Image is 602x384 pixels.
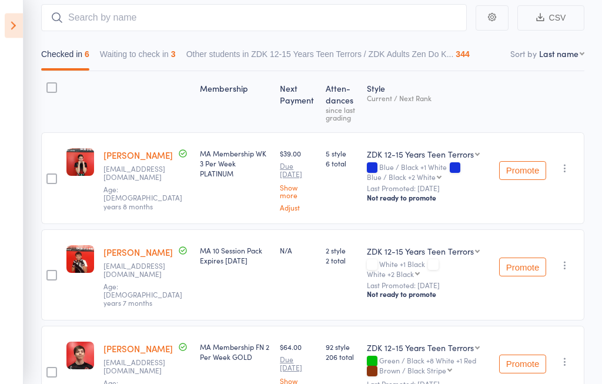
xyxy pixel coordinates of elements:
span: 6 total [326,159,357,169]
a: [PERSON_NAME] [103,343,173,355]
span: 92 style [326,342,357,352]
div: Blue / Black +1 White [367,163,490,181]
span: 2 style [326,246,357,256]
a: [PERSON_NAME] [103,149,173,162]
div: MA Membership WK 3 Per Week PLATINUM [200,149,271,179]
span: 5 style [326,149,357,159]
div: White +1 Black [367,261,490,278]
span: Age: [DEMOGRAPHIC_DATA] years 7 months [103,282,182,309]
label: Sort by [510,48,537,60]
div: Style [362,77,494,128]
div: since last grading [326,106,357,122]
button: Waiting to check in3 [100,44,176,71]
div: Green / Black +8 White +1 Red [367,357,490,377]
a: Show more [280,184,316,199]
small: fullysiktt@hotmail.com [103,165,180,182]
button: Other students in ZDK 12-15 Years Teen Terrors / ZDK Adults Zen Do K...344 [186,44,470,71]
div: MA Membership FN 2 Per Week GOLD [200,342,271,362]
div: Not ready to promote [367,290,490,299]
img: image1756527941.png [66,149,94,176]
div: Membership [195,77,276,128]
small: Last Promoted: [DATE] [367,185,490,193]
button: CSV [517,6,584,31]
div: N/A [280,246,316,256]
div: Not ready to promote [367,193,490,203]
span: 2 total [326,256,357,266]
img: image1748949556.png [66,246,94,273]
img: image1669365520.png [66,342,94,370]
span: 206 total [326,352,357,362]
div: $39.00 [280,149,316,212]
button: Promote [499,355,546,374]
input: Search by name [41,5,467,32]
small: Due [DATE] [280,162,316,179]
div: ZDK 12-15 Years Teen Terrors [367,246,474,258]
div: Last name [539,48,578,60]
div: Brown / Black Stripe [379,367,446,375]
button: Checked in6 [41,44,89,71]
small: Last Promoted: [DATE] [367,282,490,290]
div: Next Payment [275,77,321,128]
div: White +2 Black [367,271,414,278]
div: Blue / Black +2 White [367,173,436,181]
span: Age: [DEMOGRAPHIC_DATA] years 8 months [103,185,182,212]
button: Promote [499,162,546,181]
a: [PERSON_NAME] [103,246,173,259]
div: 6 [85,50,89,59]
div: 3 [171,50,176,59]
div: Expires [DATE] [200,256,271,266]
div: 344 [456,50,469,59]
small: Due [DATE] [280,356,316,373]
div: ZDK 12-15 Years Teen Terrors [367,342,474,354]
div: Current / Next Rank [367,95,490,102]
div: MA 10 Session Pack [200,246,271,266]
div: ZDK 12-15 Years Teen Terrors [367,149,474,161]
small: Ben_s13@hotmail.com [103,262,180,279]
button: Promote [499,258,546,277]
a: Adjust [280,204,316,212]
div: Atten­dances [321,77,362,128]
small: taln001@gmail.com [103,359,180,376]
